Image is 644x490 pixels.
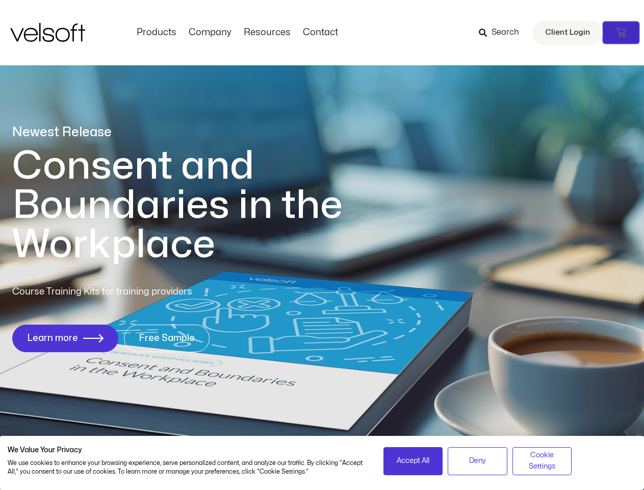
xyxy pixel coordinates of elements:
span: Accept All [397,455,429,467]
h2: We Value Your Privacy [8,446,368,455]
a: Search [479,24,526,41]
span: Search [492,26,519,39]
h1: Consent and Boundaries in the Workplace [12,146,384,264]
p: Newest Release [12,124,384,141]
a: ResourcesMenu Toggle [238,27,297,38]
p: Course Training Kits for training providers [12,285,266,299]
img: Velsoft Training Materials [10,23,85,42]
button: Deny all cookies [448,447,507,475]
a: Learn more [12,325,118,352]
button: Adjust cookie preferences [512,447,572,475]
span: Cookie Settings [519,450,565,473]
a: ProductsMenu Toggle [131,27,183,38]
span: Client Login [545,26,590,39]
p: We use cookies to enhance your browsing experience, serve personalized content, and analyze our t... [8,459,368,476]
nav: Menu [131,27,344,38]
span: Deny [469,455,486,467]
span: Free Sample [139,333,195,344]
a: CompanyMenu Toggle [183,27,238,38]
span: Learn more [27,333,78,344]
a: Client Login [532,20,603,45]
a: ContactMenu Toggle [297,27,344,38]
a: Free Sample [124,325,210,352]
button: Accept all cookies [383,447,443,475]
